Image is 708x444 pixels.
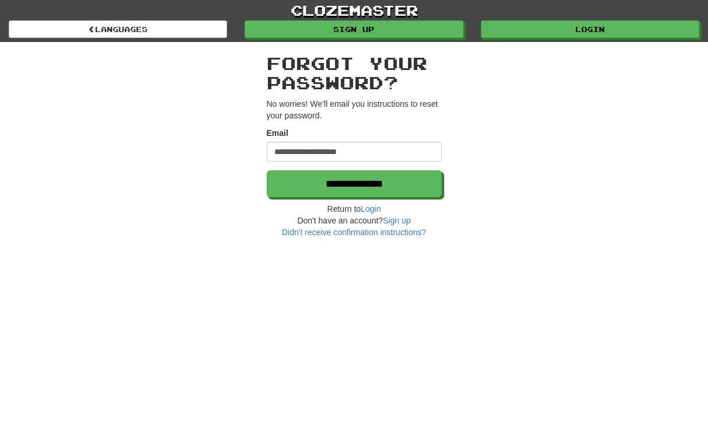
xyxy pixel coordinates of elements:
a: Sign up [383,216,410,225]
p: No worries! We’ll email you instructions to reset your password. [267,98,442,121]
a: Login [361,204,381,214]
h2: Forgot your password? [267,54,442,92]
a: Didn't receive confirmation instructions? [282,228,426,237]
a: Login [481,20,699,38]
a: Languages [9,20,227,38]
a: Sign up [245,20,463,38]
div: Return to Don't have an account? [267,203,442,238]
label: Email [267,127,288,139]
